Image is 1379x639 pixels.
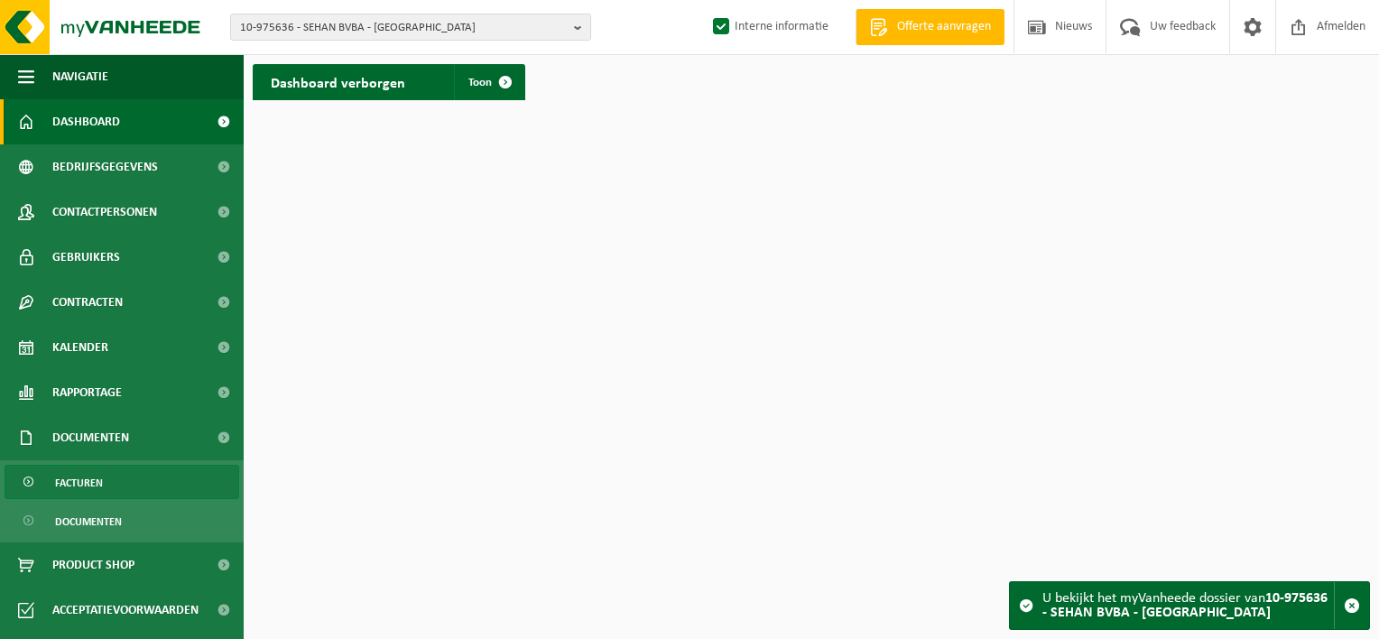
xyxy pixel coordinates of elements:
span: Acceptatievoorwaarden [52,588,199,633]
span: Product Shop [52,542,134,588]
span: Documenten [52,415,129,460]
strong: 10-975636 - SEHAN BVBA - [GEOGRAPHIC_DATA] [1042,591,1328,620]
span: Toon [468,77,492,88]
span: Facturen [55,466,103,500]
span: Navigatie [52,54,108,99]
a: Facturen [5,465,239,499]
h2: Dashboard verborgen [253,64,423,99]
span: Documenten [55,505,122,539]
button: 10-975636 - SEHAN BVBA - [GEOGRAPHIC_DATA] [230,14,591,41]
span: Bedrijfsgegevens [52,144,158,190]
a: Offerte aanvragen [856,9,1004,45]
span: Gebruikers [52,235,120,280]
span: 10-975636 - SEHAN BVBA - [GEOGRAPHIC_DATA] [240,14,567,42]
span: Dashboard [52,99,120,144]
span: Offerte aanvragen [893,18,995,36]
a: Toon [454,64,523,100]
span: Kalender [52,325,108,370]
span: Rapportage [52,370,122,415]
span: Contracten [52,280,123,325]
span: Contactpersonen [52,190,157,235]
label: Interne informatie [709,14,828,41]
a: Documenten [5,504,239,538]
div: U bekijkt het myVanheede dossier van [1042,582,1334,629]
